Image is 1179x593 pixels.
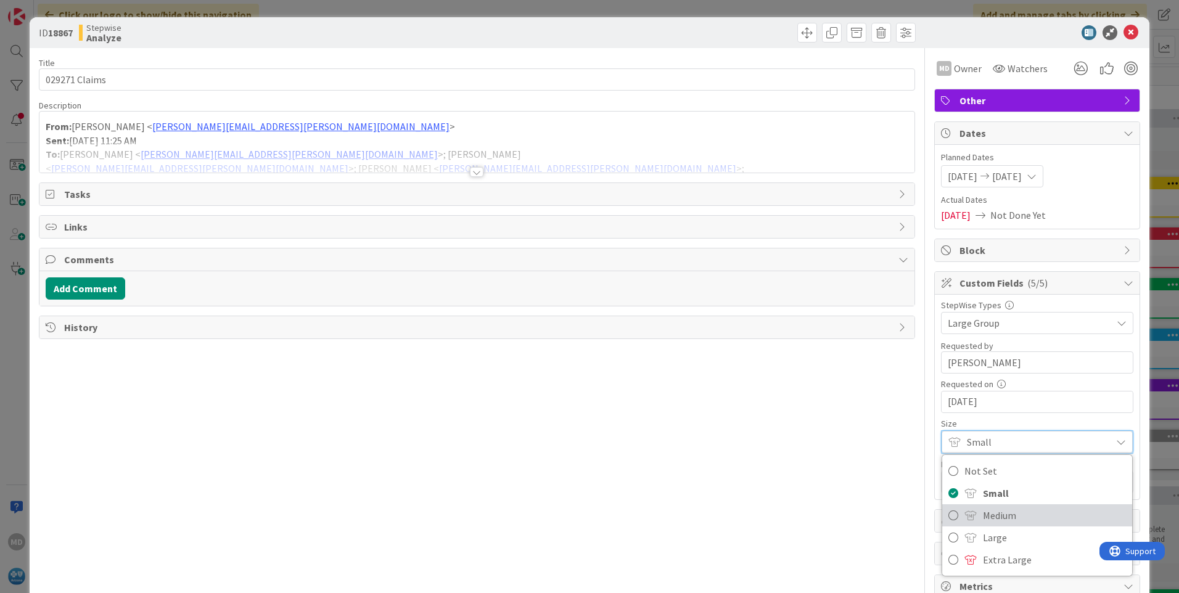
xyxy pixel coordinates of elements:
[948,391,1127,412] input: MM/DD/YYYY
[942,460,1132,482] a: Not Set
[46,120,72,133] strong: From:
[942,549,1132,571] a: Extra Large
[941,194,1133,207] span: Actual Dates
[86,33,121,43] b: Analyze
[64,187,892,202] span: Tasks
[152,120,450,133] a: [PERSON_NAME][EMAIL_ADDRESS][PERSON_NAME][DOMAIN_NAME]
[46,134,908,148] p: [DATE] 11:25 AM
[941,460,1133,468] div: Priority
[942,526,1132,549] a: Large
[983,550,1126,569] span: Extra Large
[992,169,1022,184] span: [DATE]
[941,208,971,223] span: [DATE]
[954,61,982,76] span: Owner
[26,2,56,17] span: Support
[959,126,1117,141] span: Dates
[64,320,892,335] span: History
[86,23,121,33] span: Stepwise
[959,276,1117,290] span: Custom Fields
[48,27,73,39] b: 18867
[959,93,1117,108] span: Other
[39,68,915,91] input: type card name here...
[1008,61,1048,76] span: Watchers
[64,252,892,267] span: Comments
[983,528,1126,547] span: Large
[1027,277,1048,289] span: ( 5/5 )
[941,151,1133,164] span: Planned Dates
[941,419,1133,428] div: Size
[964,462,1126,480] span: Not Set
[941,340,993,351] label: Requested by
[941,301,1133,309] div: StepWise Types
[39,57,55,68] label: Title
[942,482,1132,504] a: Small
[942,504,1132,526] a: Medium
[39,25,73,40] span: ID
[941,380,1133,388] div: Requested on
[948,169,977,184] span: [DATE]
[46,277,125,300] button: Add Comment
[46,134,69,147] strong: Sent:
[959,243,1117,258] span: Block
[46,120,908,134] p: [PERSON_NAME] < >
[967,433,1105,451] span: Small
[948,314,1106,332] span: Large Group
[990,208,1046,223] span: Not Done Yet
[937,61,951,76] div: MD
[983,484,1126,502] span: Small
[64,219,892,234] span: Links
[983,506,1126,525] span: Medium
[39,100,81,111] span: Description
